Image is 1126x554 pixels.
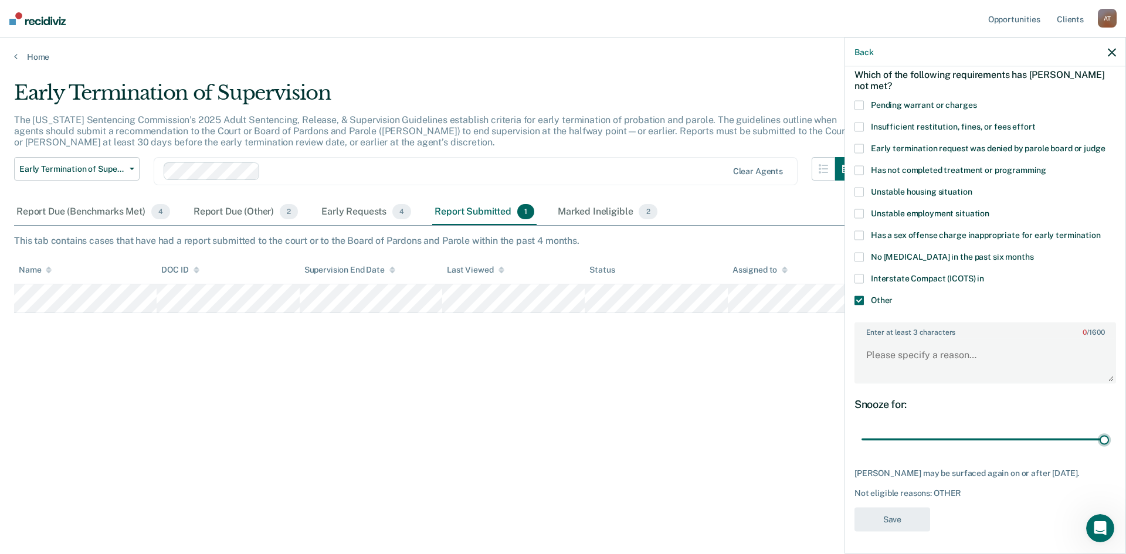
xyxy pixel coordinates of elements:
[732,265,788,275] div: Assigned to
[871,165,1046,175] span: Has not completed treatment or programming
[871,187,972,196] span: Unstable housing situation
[432,199,537,225] div: Report Submitted
[1083,328,1104,337] span: / 1600
[280,204,298,219] span: 2
[871,274,984,283] span: Interstate Compact (ICOTS) in
[871,144,1105,153] span: Early termination request was denied by parole board or judge
[14,52,1112,62] a: Home
[871,122,1035,131] span: Insufficient restitution, fines, or fees effort
[1086,514,1114,542] iframe: Intercom live chat
[1083,328,1087,337] span: 0
[19,265,52,275] div: Name
[854,468,1116,478] div: [PERSON_NAME] may be surfaced again on or after [DATE].
[14,114,849,148] p: The [US_STATE] Sentencing Commission’s 2025 Adult Sentencing, Release, & Supervision Guidelines e...
[151,204,170,219] span: 4
[447,265,504,275] div: Last Viewed
[733,166,783,176] div: Clear agents
[871,230,1101,240] span: Has a sex offense charge inappropriate for early termination
[14,235,1112,246] div: This tab contains cases that have had a report submitted to the court or to the Board of Pardons ...
[871,100,976,110] span: Pending warrant or charges
[1098,9,1117,28] div: A T
[854,47,873,57] button: Back
[854,59,1116,100] div: Which of the following requirements has [PERSON_NAME] not met?
[555,199,660,225] div: Marked Ineligible
[14,199,172,225] div: Report Due (Benchmarks Met)
[854,397,1116,410] div: Snooze for:
[161,265,199,275] div: DOC ID
[9,12,66,25] img: Recidiviz
[392,204,411,219] span: 4
[304,265,395,275] div: Supervision End Date
[854,488,1116,498] div: Not eligible reasons: OTHER
[871,252,1033,261] span: No [MEDICAL_DATA] in the past six months
[639,204,657,219] span: 2
[191,199,300,225] div: Report Due (Other)
[871,295,893,305] span: Other
[871,209,989,218] span: Unstable employment situation
[14,81,859,114] div: Early Termination of Supervision
[19,164,125,174] span: Early Termination of Supervision
[319,199,413,225] div: Early Requests
[854,507,930,531] button: Save
[517,204,534,219] span: 1
[856,324,1115,337] label: Enter at least 3 characters
[589,265,615,275] div: Status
